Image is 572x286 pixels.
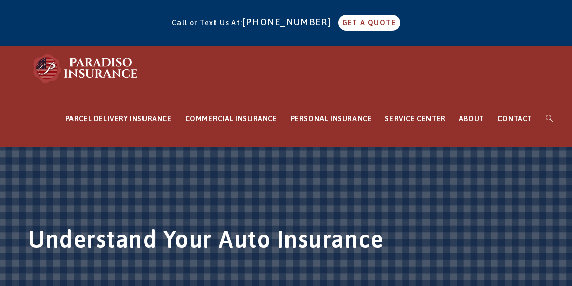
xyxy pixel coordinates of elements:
[338,15,400,31] a: GET A QUOTE
[30,53,142,84] img: Paradiso Insurance
[243,17,336,27] a: [PHONE_NUMBER]
[172,19,243,27] span: Call or Text Us At:
[284,91,379,147] a: PERSONAL INSURANCE
[491,91,539,147] a: CONTACT
[65,115,172,123] span: PARCEL DELIVERY INSURANCE
[497,115,532,123] span: CONTACT
[28,223,543,261] h1: Understand Your Auto Insurance
[178,91,284,147] a: COMMERCIAL INSURANCE
[291,115,372,123] span: PERSONAL INSURANCE
[378,91,452,147] a: SERVICE CENTER
[459,115,484,123] span: ABOUT
[385,115,445,123] span: SERVICE CENTER
[185,115,277,123] span: COMMERCIAL INSURANCE
[452,91,491,147] a: ABOUT
[59,91,178,147] a: PARCEL DELIVERY INSURANCE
